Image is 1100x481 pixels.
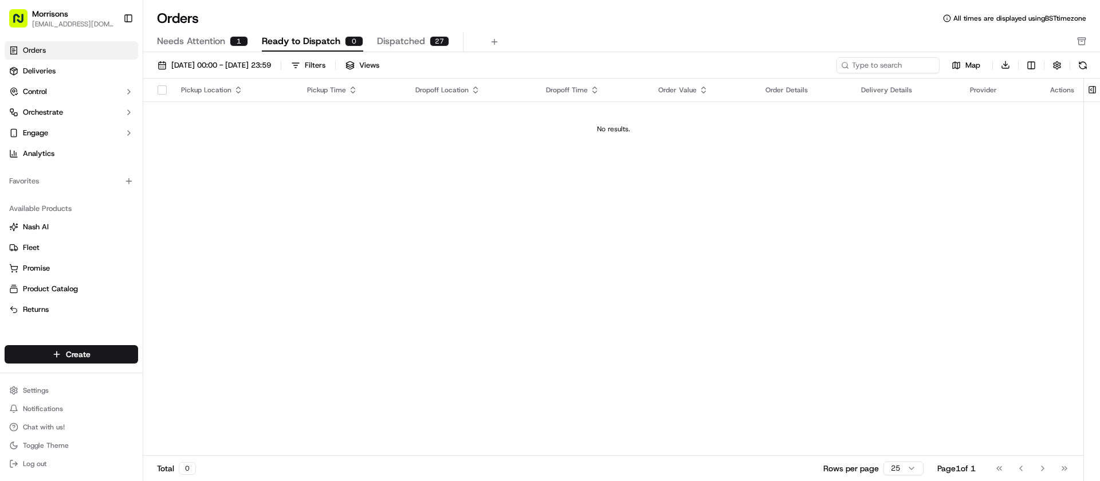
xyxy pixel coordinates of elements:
[307,85,397,95] div: Pickup Time
[32,19,114,29] button: [EMAIL_ADDRESS][DOMAIN_NAME]
[937,463,976,474] div: Page 1 of 1
[5,124,138,142] button: Engage
[230,36,248,46] div: 1
[23,263,50,273] span: Promise
[5,238,138,257] button: Fleet
[157,462,196,475] div: Total
[970,85,1032,95] div: Provider
[5,259,138,277] button: Promise
[23,243,40,253] span: Fleet
[1075,57,1091,73] button: Refresh
[823,463,879,474] p: Rows per page
[5,62,138,80] a: Deliveries
[23,284,78,294] span: Product Catalog
[5,382,138,398] button: Settings
[5,41,138,60] a: Orders
[359,60,379,71] span: Views
[765,85,843,95] div: Order Details
[23,148,54,159] span: Analytics
[262,34,340,48] span: Ready to Dispatch
[5,437,138,453] button: Toggle Theme
[171,60,271,71] span: [DATE] 00:00 - [DATE] 23:59
[286,57,331,73] button: Filters
[23,441,69,450] span: Toggle Theme
[23,107,63,118] span: Orchestrate
[5,200,138,218] div: Available Products
[66,349,91,360] span: Create
[836,57,940,73] input: Type to search
[5,172,138,190] div: Favorites
[32,8,68,19] button: Morrisons
[179,462,196,475] div: 0
[5,401,138,417] button: Notifications
[305,60,325,71] div: Filters
[5,83,138,101] button: Control
[546,85,640,95] div: Dropoff Time
[157,9,199,28] h1: Orders
[340,57,384,73] button: Views
[5,300,138,319] button: Returns
[345,36,363,46] div: 0
[9,243,133,253] a: Fleet
[9,304,133,315] a: Returns
[5,218,138,236] button: Nash AI
[415,85,528,95] div: Dropoff Location
[5,144,138,163] a: Analytics
[430,36,449,46] div: 27
[658,85,747,95] div: Order Value
[23,222,49,232] span: Nash AI
[23,66,56,76] span: Deliveries
[23,87,47,97] span: Control
[944,58,988,72] button: Map
[23,459,46,468] span: Log out
[5,456,138,472] button: Log out
[148,124,1079,134] div: No results.
[9,222,133,232] a: Nash AI
[23,45,46,56] span: Orders
[861,85,952,95] div: Delivery Details
[1050,85,1074,95] div: Actions
[965,60,980,71] span: Map
[181,85,289,95] div: Pickup Location
[23,423,65,432] span: Chat with us!
[5,103,138,122] button: Orchestrate
[23,128,48,138] span: Engage
[5,5,119,32] button: Morrisons[EMAIL_ADDRESS][DOMAIN_NAME]
[377,34,425,48] span: Dispatched
[5,419,138,435] button: Chat with us!
[152,57,276,73] button: [DATE] 00:00 - [DATE] 23:59
[23,386,49,395] span: Settings
[23,304,49,315] span: Returns
[9,263,133,273] a: Promise
[5,345,138,363] button: Create
[157,34,225,48] span: Needs Attention
[5,280,138,298] button: Product Catalog
[23,404,63,413] span: Notifications
[9,284,133,294] a: Product Catalog
[953,14,1086,23] span: All times are displayed using BST timezone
